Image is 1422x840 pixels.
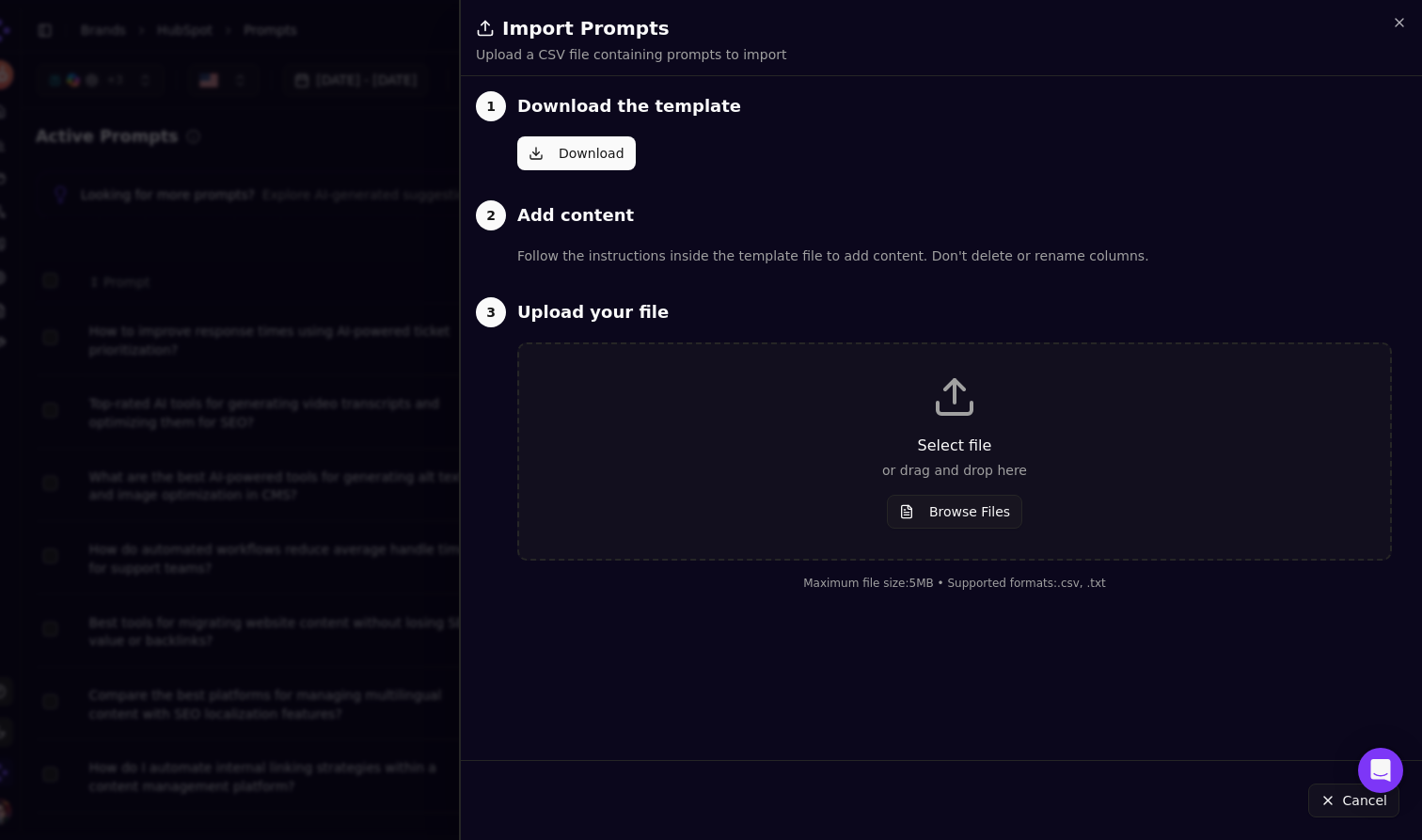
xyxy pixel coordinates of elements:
[476,45,786,64] p: Upload a CSV file containing prompts to import
[549,461,1360,480] p: or drag and drop here
[476,15,1407,41] h2: Import Prompts
[517,246,1392,267] p: Follow the instructions inside the template file to add content. Don't delete or rename columns.
[476,297,506,327] div: 3
[517,576,1392,591] div: Maximum file size: 5 MB • Supported formats: .csv, .txt
[549,435,1360,457] p: Select file
[887,495,1022,529] button: Browse Files
[476,91,506,121] div: 1
[1308,784,1399,817] button: Cancel
[517,299,669,325] h3: Upload your file
[517,136,636,170] button: Download
[517,202,634,229] h3: Add content
[517,93,741,119] h3: Download the template
[476,200,506,230] div: 2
